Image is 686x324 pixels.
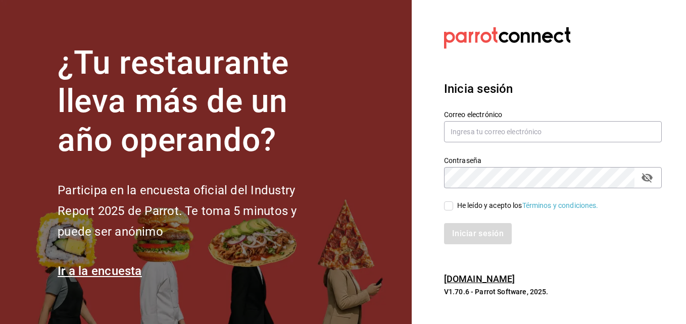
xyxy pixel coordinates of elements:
[444,121,662,142] input: Ingresa tu correo electrónico
[457,200,599,211] div: He leído y acepto los
[444,274,515,284] a: [DOMAIN_NAME]
[522,201,599,209] a: Términos y condiciones.
[639,169,656,186] button: passwordField
[58,180,330,242] h2: Participa en la encuesta oficial del Industry Report 2025 de Parrot. Te toma 5 minutos y puede se...
[444,111,662,118] label: Correo electrónico
[58,264,142,278] a: Ir a la encuesta
[58,44,330,160] h1: ¿Tu restaurante lleva más de un año operando?
[444,287,662,297] p: V1.70.6 - Parrot Software, 2025.
[444,156,662,164] label: Contraseña
[444,80,662,98] h3: Inicia sesión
